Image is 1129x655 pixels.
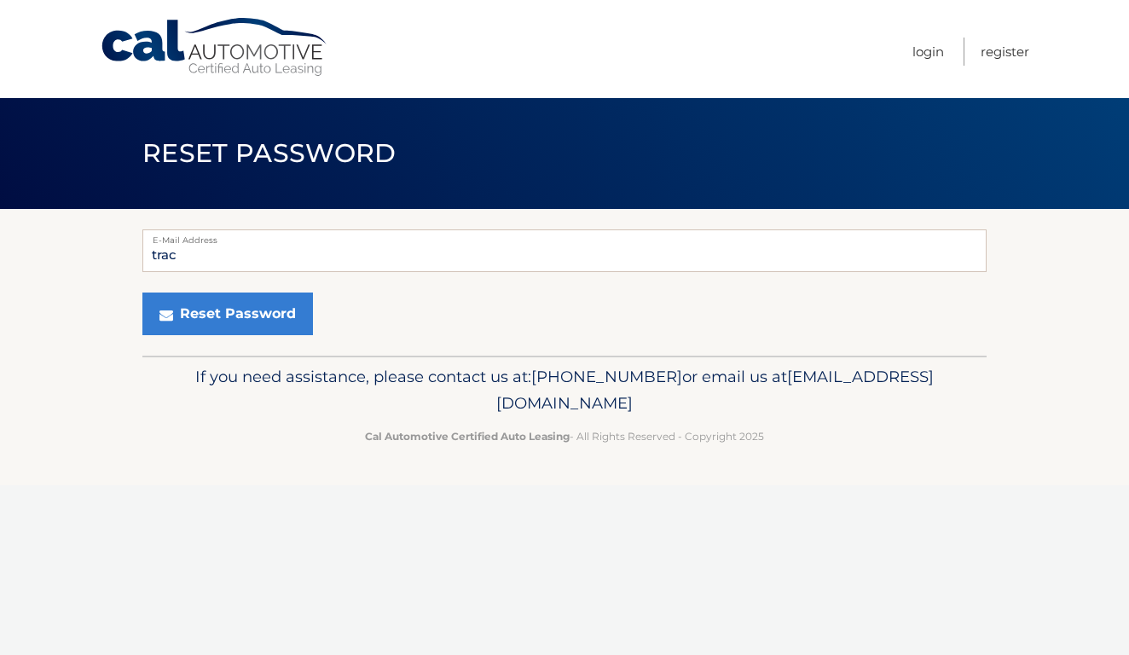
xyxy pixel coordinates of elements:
label: E-Mail Address [142,229,987,243]
p: - All Rights Reserved - Copyright 2025 [153,427,976,445]
a: Login [912,38,944,66]
span: Reset Password [142,137,396,169]
button: Reset Password [142,293,313,335]
p: If you need assistance, please contact us at: or email us at [153,363,976,418]
span: [PHONE_NUMBER] [531,367,682,386]
strong: Cal Automotive Certified Auto Leasing [365,430,570,443]
input: E-Mail Address [142,229,987,272]
a: Cal Automotive [100,17,330,78]
a: Register [981,38,1029,66]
